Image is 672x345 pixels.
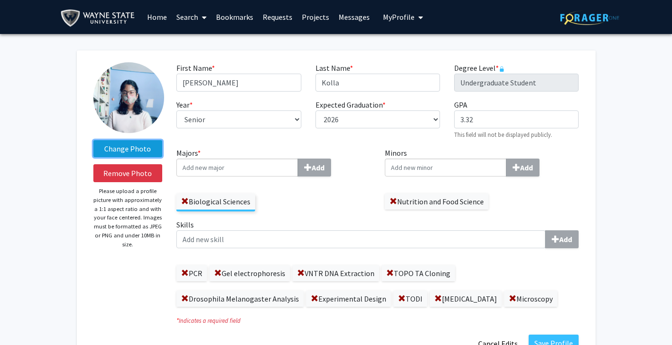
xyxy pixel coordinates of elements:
[176,194,255,210] label: Biological Sciences
[454,99,467,110] label: GPA
[142,0,172,34] a: Home
[211,0,258,34] a: Bookmarks
[60,8,139,29] img: Wayne State University Logo
[93,62,164,133] img: Profile Picture
[393,291,427,307] label: TODI
[520,163,533,172] b: Add
[382,265,455,281] label: TOPO TA Cloning
[383,12,415,22] span: My Profile
[504,291,557,307] label: Microscopy
[385,159,506,177] input: MinorsAdd
[385,194,489,210] label: Nutrition and Food Science
[506,159,539,177] button: Minors
[176,159,298,177] input: Majors*Add
[209,265,290,281] label: Gel electrophoresis
[334,0,374,34] a: Messages
[176,291,304,307] label: Drosophila Melanogaster Analysis
[454,131,552,138] small: This field will not be displayed publicly.
[385,147,579,177] label: Minors
[176,99,193,110] label: Year
[297,0,334,34] a: Projects
[315,62,353,74] label: Last Name
[176,62,215,74] label: First Name
[258,0,297,34] a: Requests
[176,219,579,248] label: Skills
[93,187,163,249] p: Please upload a profile picture with approximately a 1:1 aspect ratio and with your face centered...
[560,10,619,25] img: ForagerOne Logo
[176,265,207,281] label: PCR
[454,62,505,74] label: Degree Level
[176,316,579,325] i: Indicates a required field
[559,235,572,244] b: Add
[176,230,546,248] input: SkillsAdd
[298,159,331,177] button: Majors*
[499,66,505,72] svg: Changes to this field can only be made in Wayne State’s Content Management System (CMS) at cms.wa...
[315,99,386,110] label: Expected Graduation
[430,291,502,307] label: [MEDICAL_DATA]
[93,140,163,157] label: ChangeProfile Picture
[545,230,579,248] button: Skills
[312,163,324,172] b: Add
[176,147,371,177] label: Majors
[7,303,40,338] iframe: Chat
[306,291,391,307] label: Experimental Design
[172,0,211,34] a: Search
[93,164,163,182] button: Remove Photo
[292,265,379,281] label: VNTR DNA Extraction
